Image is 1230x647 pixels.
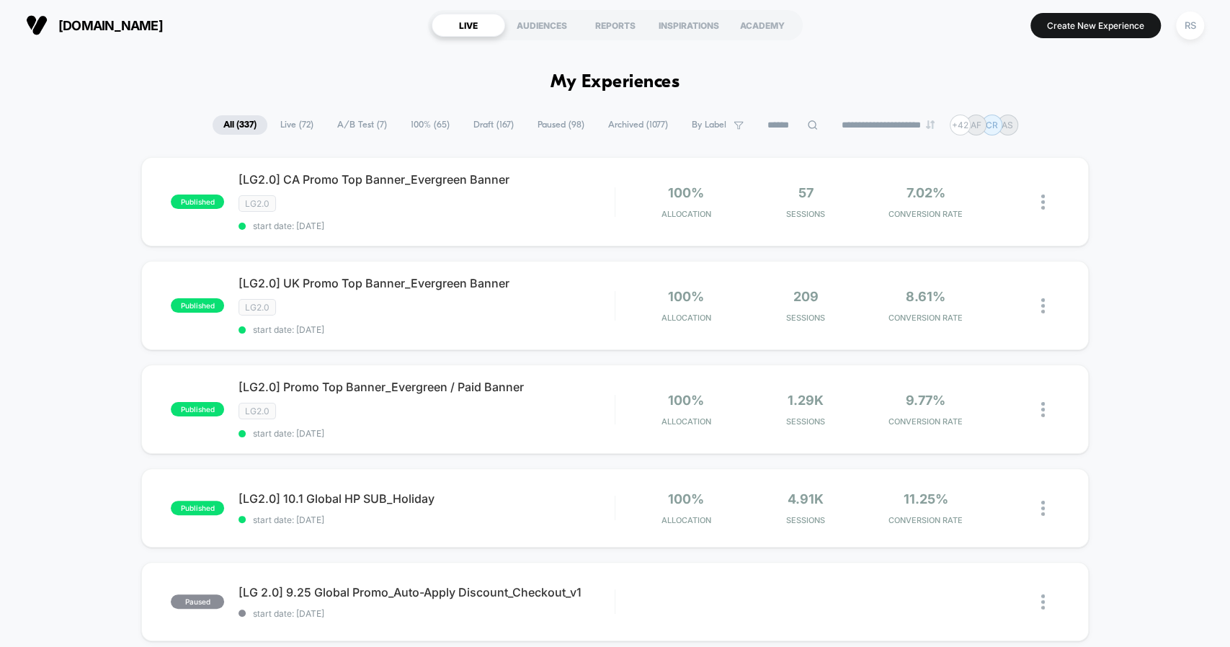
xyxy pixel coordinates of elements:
[1041,501,1045,516] img: close
[788,393,824,408] span: 1.29k
[432,14,505,37] div: LIVE
[661,209,711,219] span: Allocation
[239,491,614,506] span: [LG2.0] 10.1 Global HP SUB_Holiday
[668,185,704,200] span: 100%
[869,209,981,219] span: CONVERSION RATE
[213,115,267,135] span: All ( 337 )
[551,72,679,93] h1: My Experiences
[239,403,276,419] span: LG2.0
[950,115,971,135] div: + 42
[26,14,48,36] img: Visually logo
[652,14,726,37] div: INSPIRATIONS
[239,220,614,231] span: start date: [DATE]
[505,14,579,37] div: AUDIENCES
[239,585,614,599] span: [LG 2.0] 9.25 Global Promo_Auto-Apply Discount_Checkout_v1
[400,115,460,135] span: 100% ( 65 )
[906,393,945,408] span: 9.77%
[906,185,945,200] span: 7.02%
[749,515,862,525] span: Sessions
[869,313,981,323] span: CONVERSION RATE
[326,115,398,135] span: A/B Test ( 7 )
[692,120,726,130] span: By Label
[1030,13,1161,38] button: Create New Experience
[661,313,711,323] span: Allocation
[798,185,814,200] span: 57
[749,313,862,323] span: Sessions
[661,515,711,525] span: Allocation
[906,289,945,304] span: 8.61%
[749,209,862,219] span: Sessions
[903,491,948,507] span: 11.25%
[668,491,704,507] span: 100%
[668,393,704,408] span: 100%
[22,14,167,37] button: [DOMAIN_NAME]
[463,115,525,135] span: Draft ( 167 )
[269,115,324,135] span: Live ( 72 )
[239,428,614,439] span: start date: [DATE]
[869,515,981,525] span: CONVERSION RATE
[171,402,224,416] span: published
[749,416,862,427] span: Sessions
[793,289,819,304] span: 209
[971,120,981,130] p: AF
[788,491,824,507] span: 4.91k
[1176,12,1204,40] div: RS
[239,195,276,212] span: LG2.0
[1041,402,1045,417] img: close
[1041,298,1045,313] img: close
[171,501,224,515] span: published
[579,14,652,37] div: REPORTS
[1172,11,1208,40] button: RS
[1041,195,1045,210] img: close
[239,514,614,525] span: start date: [DATE]
[239,172,614,187] span: [LG2.0] CA Promo Top Banner_Evergreen Banner
[239,608,614,619] span: start date: [DATE]
[926,120,935,129] img: end
[58,18,163,33] span: [DOMAIN_NAME]
[239,380,614,394] span: [LG2.0] Promo Top Banner_Evergreen / Paid Banner
[1002,120,1013,130] p: AS
[527,115,595,135] span: Paused ( 98 )
[869,416,981,427] span: CONVERSION RATE
[1041,594,1045,610] img: close
[171,298,224,313] span: published
[668,289,704,304] span: 100%
[239,276,614,290] span: [LG2.0] UK Promo Top Banner_Evergreen Banner
[986,120,998,130] p: CR
[661,416,711,427] span: Allocation
[171,594,224,609] span: paused
[239,299,276,316] span: LG2.0
[239,324,614,335] span: start date: [DATE]
[171,195,224,209] span: published
[726,14,799,37] div: ACADEMY
[597,115,679,135] span: Archived ( 1077 )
